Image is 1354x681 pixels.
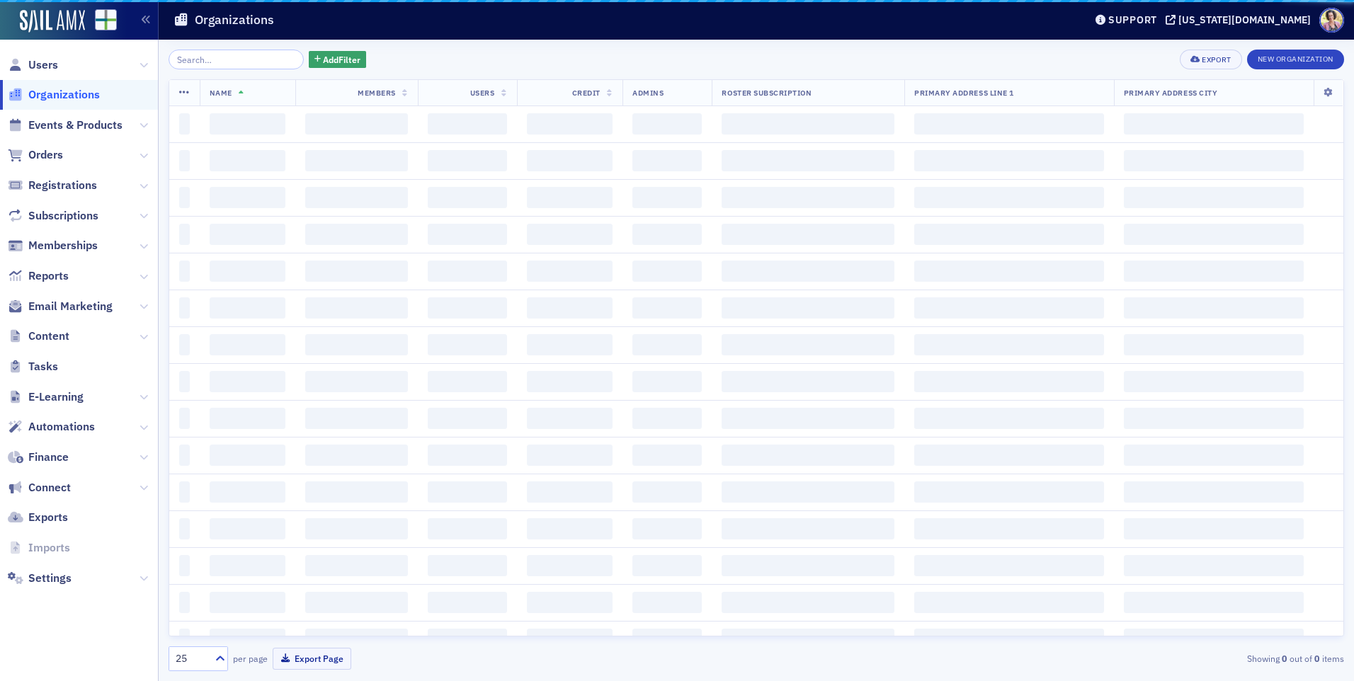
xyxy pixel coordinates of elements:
[179,555,190,576] span: ‌
[914,187,1104,208] span: ‌
[210,408,285,429] span: ‌
[210,555,285,576] span: ‌
[914,297,1104,319] span: ‌
[305,371,408,392] span: ‌
[1124,371,1304,392] span: ‌
[305,481,408,503] span: ‌
[914,224,1104,245] span: ‌
[428,261,507,282] span: ‌
[28,238,98,253] span: Memberships
[179,408,190,429] span: ‌
[428,334,507,355] span: ‌
[428,445,507,466] span: ‌
[722,445,894,466] span: ‌
[179,261,190,282] span: ‌
[914,629,1104,650] span: ‌
[1180,50,1241,69] button: Export
[722,518,894,539] span: ‌
[722,555,894,576] span: ‌
[1247,52,1344,64] a: New Organization
[1124,297,1304,319] span: ‌
[28,510,68,525] span: Exports
[210,113,285,135] span: ‌
[632,334,702,355] span: ‌
[1178,13,1311,26] div: [US_STATE][DOMAIN_NAME]
[527,445,613,466] span: ‌
[527,371,613,392] span: ‌
[632,113,702,135] span: ‌
[28,359,58,374] span: Tasks
[210,371,285,392] span: ‌
[358,88,396,98] span: Members
[210,518,285,539] span: ‌
[8,178,97,193] a: Registrations
[1108,13,1157,26] div: Support
[428,113,507,135] span: ‌
[195,11,274,28] h1: Organizations
[28,208,98,224] span: Subscriptions
[8,238,98,253] a: Memberships
[428,408,507,429] span: ‌
[632,371,702,392] span: ‌
[1124,408,1304,429] span: ‌
[1202,56,1231,64] div: Export
[1124,555,1304,576] span: ‌
[176,651,207,666] div: 25
[527,187,613,208] span: ‌
[1166,15,1316,25] button: [US_STATE][DOMAIN_NAME]
[309,51,367,69] button: AddFilter
[273,648,351,670] button: Export Page
[914,555,1104,576] span: ‌
[527,261,613,282] span: ‌
[8,118,123,133] a: Events & Products
[28,57,58,73] span: Users
[632,518,702,539] span: ‌
[722,592,894,613] span: ‌
[179,113,190,135] span: ‌
[210,88,232,98] span: Name
[428,592,507,613] span: ‌
[210,481,285,503] span: ‌
[527,592,613,613] span: ‌
[527,224,613,245] span: ‌
[210,592,285,613] span: ‌
[428,187,507,208] span: ‌
[210,150,285,171] span: ‌
[428,518,507,539] span: ‌
[722,297,894,319] span: ‌
[527,150,613,171] span: ‌
[632,224,702,245] span: ‌
[527,113,613,135] span: ‌
[914,150,1104,171] span: ‌
[305,629,408,650] span: ‌
[179,518,190,539] span: ‌
[1124,88,1218,98] span: Primary Address City
[179,187,190,208] span: ‌
[8,87,100,103] a: Organizations
[305,518,408,539] span: ‌
[28,87,100,103] span: Organizations
[632,445,702,466] span: ‌
[1124,445,1304,466] span: ‌
[428,555,507,576] span: ‌
[1124,334,1304,355] span: ‌
[28,178,97,193] span: Registrations
[179,592,190,613] span: ‌
[179,297,190,319] span: ‌
[95,9,117,31] img: SailAMX
[28,480,71,496] span: Connect
[179,150,190,171] span: ‌
[914,518,1104,539] span: ‌
[305,113,408,135] span: ‌
[305,297,408,319] span: ‌
[20,10,85,33] a: SailAMX
[914,592,1104,613] span: ‌
[28,571,72,586] span: Settings
[210,334,285,355] span: ‌
[1124,224,1304,245] span: ‌
[632,297,702,319] span: ‌
[8,480,71,496] a: Connect
[722,629,894,650] span: ‌
[28,419,95,435] span: Automations
[527,481,613,503] span: ‌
